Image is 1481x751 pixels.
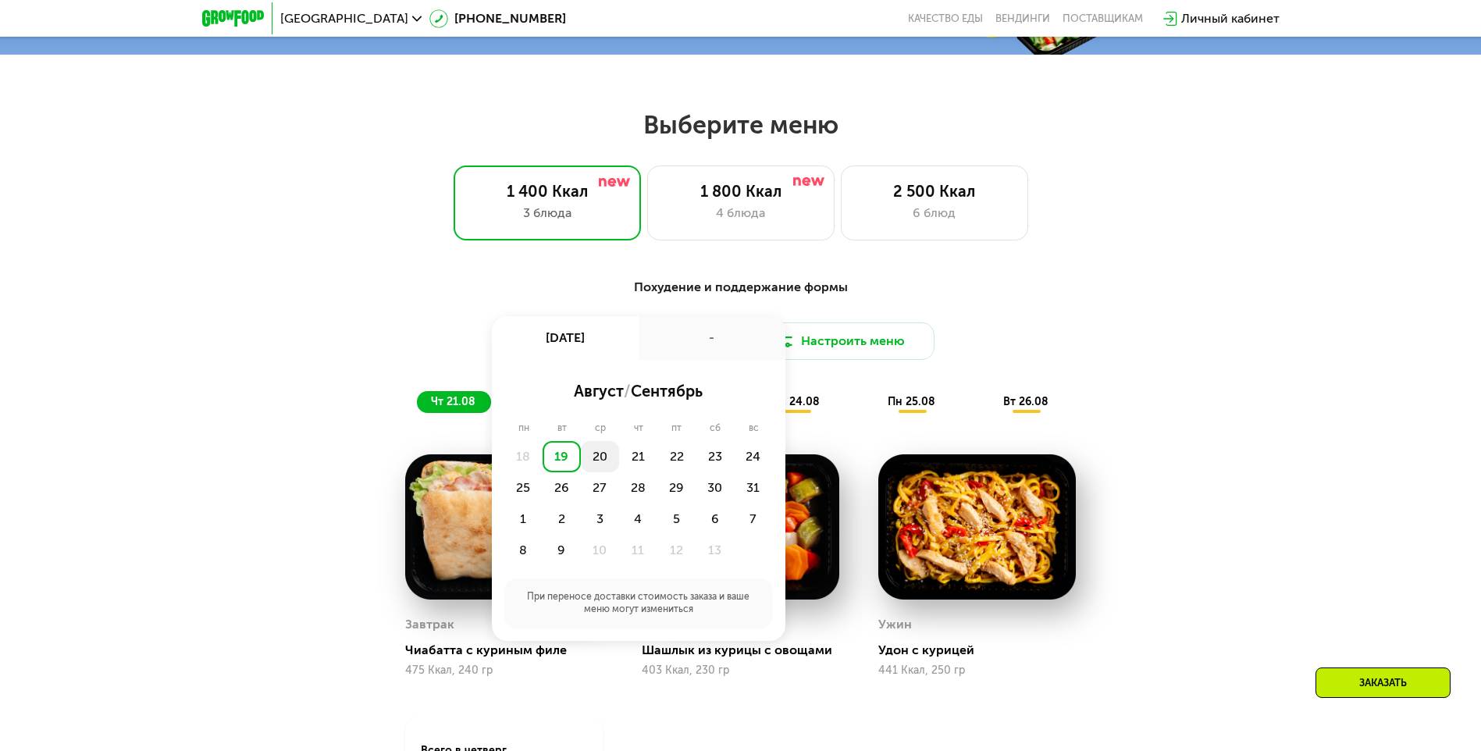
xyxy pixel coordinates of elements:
[620,422,657,435] div: чт
[619,441,657,472] div: 21
[878,613,912,636] div: Ужин
[431,395,475,408] span: чт 21.08
[735,422,773,435] div: вс
[664,182,818,201] div: 1 800 Ккал
[696,422,735,435] div: сб
[1003,395,1048,408] span: вт 26.08
[470,204,625,222] div: 3 блюда
[470,182,625,201] div: 1 400 Ккал
[504,578,773,628] div: При переносе доставки стоимость заказа и ваше меню могут измениться
[696,535,734,566] div: 13
[280,12,408,25] span: [GEOGRAPHIC_DATA]
[581,422,620,435] div: ср
[405,642,615,658] div: Чиабатта с куриным филе
[657,472,696,504] div: 29
[543,535,581,566] div: 9
[624,382,631,400] span: /
[995,12,1050,25] a: Вендинги
[857,182,1012,201] div: 2 500 Ккал
[734,441,772,472] div: 24
[747,322,935,360] button: Настроить меню
[581,472,619,504] div: 27
[492,316,639,360] div: [DATE]
[581,441,619,472] div: 20
[657,535,696,566] div: 12
[657,422,696,435] div: пт
[1181,9,1280,28] div: Личный кабинет
[908,12,983,25] a: Качество еды
[504,472,543,504] div: 25
[543,441,581,472] div: 19
[639,316,785,360] div: -
[504,441,543,472] div: 18
[581,535,619,566] div: 10
[543,422,581,435] div: вт
[664,204,818,222] div: 4 блюда
[773,395,820,408] span: вс 24.08
[279,278,1203,297] div: Похудение и поддержание формы
[405,664,603,677] div: 475 Ккал, 240 гр
[657,504,696,535] div: 5
[619,535,657,566] div: 11
[504,504,543,535] div: 1
[878,642,1088,658] div: Удон с курицей
[642,664,839,677] div: 403 Ккал, 230 гр
[1315,667,1451,698] div: Заказать
[504,422,543,435] div: пн
[50,109,1431,141] h2: Выберите меню
[734,472,772,504] div: 31
[429,9,566,28] a: [PHONE_NUMBER]
[1063,12,1143,25] div: поставщикам
[543,472,581,504] div: 26
[581,504,619,535] div: 3
[878,664,1076,677] div: 441 Ккал, 250 гр
[696,504,734,535] div: 6
[734,504,772,535] div: 7
[888,395,935,408] span: пн 25.08
[631,382,703,400] span: сентябрь
[574,382,624,400] span: август
[696,472,734,504] div: 30
[504,535,543,566] div: 8
[619,504,657,535] div: 4
[642,642,852,658] div: Шашлык из курицы с овощами
[405,613,454,636] div: Завтрак
[619,472,657,504] div: 28
[543,504,581,535] div: 2
[857,204,1012,222] div: 6 блюд
[696,441,734,472] div: 23
[657,441,696,472] div: 22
